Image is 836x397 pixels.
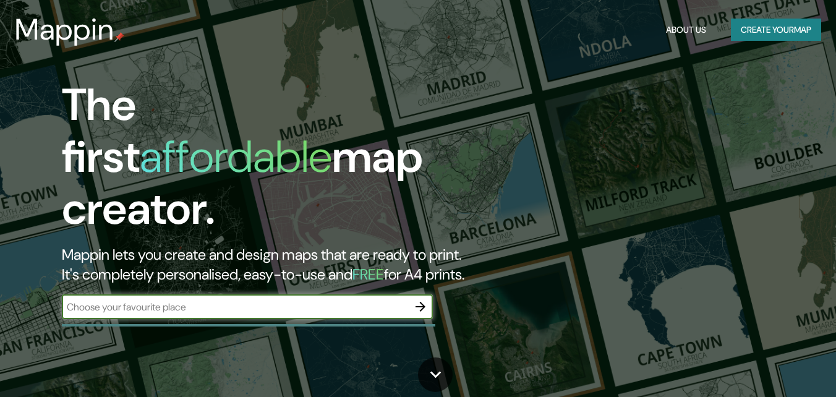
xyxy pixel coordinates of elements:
h3: Mappin [15,12,114,47]
input: Choose your favourite place [62,300,408,314]
button: About Us [661,19,711,41]
h1: affordable [140,128,332,186]
button: Create yourmap [731,19,821,41]
iframe: Help widget launcher [726,349,822,383]
h1: The first map creator. [62,79,480,245]
h5: FREE [352,265,384,284]
img: mappin-pin [114,32,124,42]
h2: Mappin lets you create and design maps that are ready to print. It's completely personalised, eas... [62,245,480,284]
